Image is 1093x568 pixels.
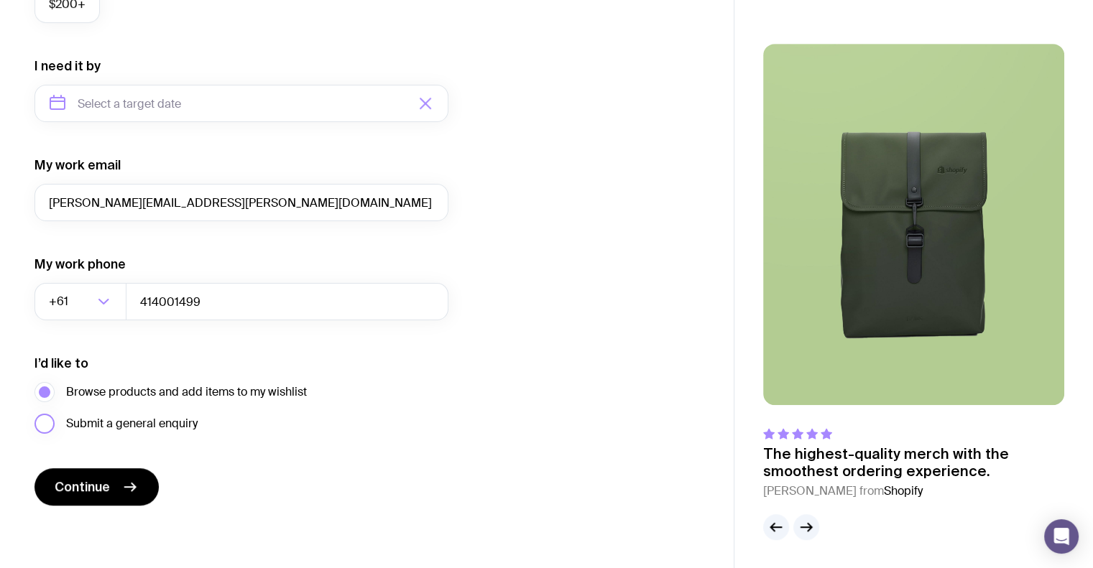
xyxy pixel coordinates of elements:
[763,445,1064,480] p: The highest-quality merch with the smoothest ordering experience.
[34,85,448,122] input: Select a target date
[66,383,307,401] span: Browse products and add items to my wishlist
[71,283,93,320] input: Search for option
[66,415,198,432] span: Submit a general enquiry
[1044,519,1079,554] div: Open Intercom Messenger
[34,157,121,174] label: My work email
[34,468,159,506] button: Continue
[49,283,71,320] span: +61
[34,283,126,320] div: Search for option
[34,355,88,372] label: I’d like to
[126,283,448,320] input: 0400123456
[34,57,101,75] label: I need it by
[34,184,448,221] input: you@email.com
[55,478,110,495] span: Continue
[763,483,1064,500] cite: [PERSON_NAME] from
[34,256,126,273] label: My work phone
[884,483,923,498] span: Shopify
